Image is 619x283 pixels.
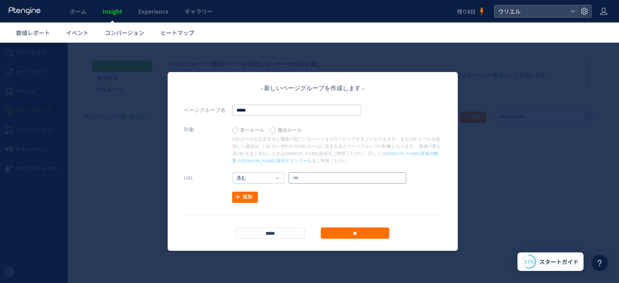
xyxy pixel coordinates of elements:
label: URL [184,130,232,141]
a: 追加 [232,149,258,160]
label: ページグループ名 [184,62,232,73]
span: コンバージョン [105,29,144,37]
header: - 新しいページグループを作成します - [184,41,442,50]
span: ヒートマップ [160,29,194,37]
span: スタートガイド [539,258,579,266]
span: ギャラリー [185,7,213,15]
label: 複合ルール [270,82,306,93]
label: 対象 [184,81,232,93]
span: Insight [103,7,122,15]
span: Experience [138,7,168,15]
span: 残り8日 [457,8,476,15]
a: 含む [237,132,271,139]
span: 57% [524,258,534,265]
span: ホーム [70,7,87,15]
span: ウリエル [496,5,567,17]
span: 数値レポート [16,29,50,37]
p: URLルールを設定すると構造の似ているページをグルーピングすることができます。またURLルールを追加した場合は、URLがいずれかのURLルールに含まれるとページグループの対象となります。 構成の... [232,93,442,122]
span: イベント [66,29,89,37]
label: 単一ルール [232,82,268,93]
a: [PERSON_NAME]表現テストツール [242,116,312,120]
